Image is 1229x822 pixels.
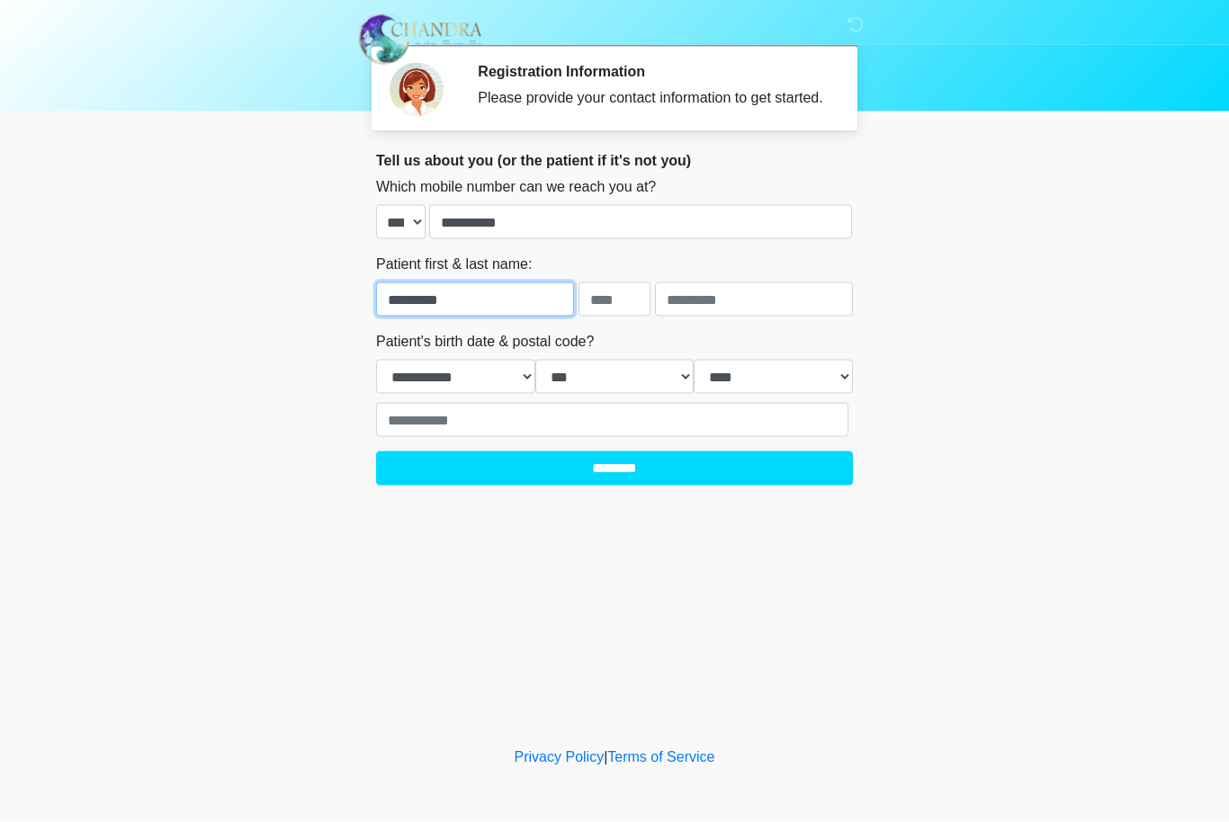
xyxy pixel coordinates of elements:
a: | [604,749,607,764]
a: Terms of Service [607,749,714,764]
img: Chandra Aesthetic Beauty Bar Logo [358,13,482,66]
label: Patient first & last name: [376,254,532,275]
label: Which mobile number can we reach you at? [376,176,656,198]
h2: Tell us about you (or the patient if it's not you) [376,152,853,169]
a: Privacy Policy [515,749,605,764]
div: Please provide your contact information to get started. [478,87,826,109]
img: Agent Avatar [390,63,444,117]
label: Patient's birth date & postal code? [376,331,594,353]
